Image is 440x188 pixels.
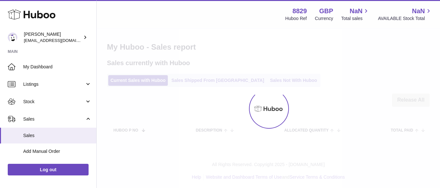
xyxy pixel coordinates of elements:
strong: GBP [319,7,333,15]
span: Total sales [341,15,370,22]
div: Huboo Ref [285,15,307,22]
a: NaN Total sales [341,7,370,22]
span: Sales [23,133,91,139]
a: NaN AVAILABLE Stock Total [378,7,432,22]
strong: 8829 [292,7,307,15]
span: NaN [349,7,362,15]
span: My Dashboard [23,64,91,70]
div: [PERSON_NAME] [24,31,82,44]
a: Log out [8,164,89,175]
span: Listings [23,81,85,87]
span: [EMAIL_ADDRESS][DOMAIN_NAME] [24,38,95,43]
div: Currency [315,15,333,22]
span: NaN [412,7,425,15]
span: Stock [23,99,85,105]
img: commandes@kpmatech.com [8,33,17,42]
span: Add Manual Order [23,148,91,154]
span: Sales [23,116,85,122]
span: AVAILABLE Stock Total [378,15,432,22]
